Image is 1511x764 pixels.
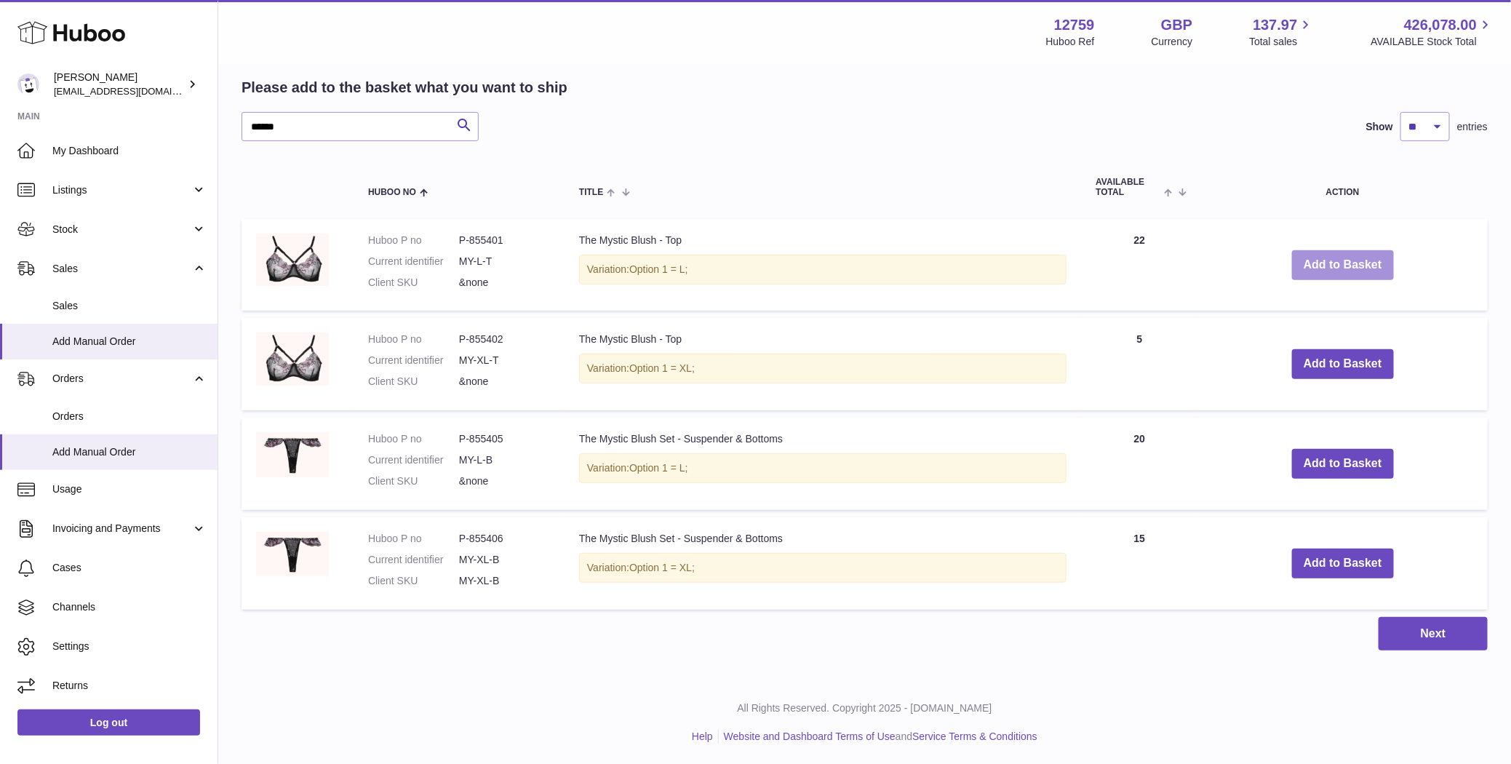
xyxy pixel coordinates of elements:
img: The Mystic Blush Set - Suspender & Bottoms [256,532,329,577]
dd: MY-XL-B [459,553,550,567]
span: Option 1 = L; [629,263,688,275]
dd: P-855401 [459,234,550,247]
dt: Huboo P no [368,234,459,247]
dd: &none [459,375,550,389]
span: Add Manual Order [52,335,207,349]
span: Sales [52,299,207,313]
dt: Current identifier [368,354,459,367]
span: Option 1 = L; [629,462,688,474]
dd: MY-XL-T [459,354,550,367]
strong: 12759 [1054,15,1095,35]
span: Invoicing and Payments [52,522,191,536]
dd: MY-XL-B [459,574,550,588]
button: Add to Basket [1292,449,1394,479]
span: entries [1457,120,1488,134]
dt: Current identifier [368,453,459,467]
button: Next [1379,617,1488,651]
span: Cases [52,561,207,575]
a: Service Terms & Conditions [912,731,1037,742]
dt: Client SKU [368,474,459,488]
span: AVAILABLE Stock Total [1371,35,1494,49]
span: Listings [52,183,191,197]
dd: P-855405 [459,432,550,446]
dt: Client SKU [368,574,459,588]
div: Huboo Ref [1046,35,1095,49]
td: 15 [1081,517,1197,610]
p: All Rights Reserved. Copyright 2025 - [DOMAIN_NAME] [230,701,1499,715]
td: 5 [1081,318,1197,410]
dd: &none [459,474,550,488]
button: Add to Basket [1292,549,1394,578]
span: My Dashboard [52,144,207,158]
span: Orders [52,410,207,423]
td: The Mystic Blush - Top [565,318,1081,410]
span: [EMAIL_ADDRESS][DOMAIN_NAME] [54,85,214,97]
h2: Please add to the basket what you want to ship [242,78,567,98]
dd: &none [459,276,550,290]
div: Currency [1152,35,1193,49]
img: The Mystic Blush - Top [256,234,329,286]
span: Channels [52,600,207,614]
span: Option 1 = XL; [629,362,695,374]
dt: Client SKU [368,375,459,389]
dd: P-855406 [459,532,550,546]
dt: Huboo P no [368,532,459,546]
span: Returns [52,679,207,693]
dd: MY-L-B [459,453,550,467]
a: 426,078.00 AVAILABLE Stock Total [1371,15,1494,49]
span: Total sales [1249,35,1314,49]
dd: MY-L-T [459,255,550,268]
span: AVAILABLE Total [1096,178,1160,196]
label: Show [1366,120,1393,134]
dt: Huboo P no [368,432,459,446]
span: Huboo no [368,188,416,197]
span: Option 1 = XL; [629,562,695,573]
a: Help [692,731,713,742]
td: 20 [1081,418,1197,510]
dt: Client SKU [368,276,459,290]
span: Stock [52,223,191,236]
span: Orders [52,372,191,386]
a: 137.97 Total sales [1249,15,1314,49]
li: and [719,730,1037,744]
span: Usage [52,482,207,496]
strong: GBP [1161,15,1192,35]
td: The Mystic Blush Set - Suspender & Bottoms [565,418,1081,510]
th: Action [1197,163,1488,211]
dd: P-855402 [459,333,550,346]
td: The Mystic Blush Set - Suspender & Bottoms [565,517,1081,610]
td: 22 [1081,219,1197,311]
button: Add to Basket [1292,250,1394,280]
a: Website and Dashboard Terms of Use [724,731,896,742]
dt: Current identifier [368,255,459,268]
td: The Mystic Blush - Top [565,219,1081,311]
span: Title [579,188,603,197]
span: 426,078.00 [1404,15,1477,35]
button: Add to Basket [1292,349,1394,379]
img: The Mystic Blush Set - Suspender & Bottoms [256,432,329,477]
div: Variation: [579,354,1067,383]
dt: Huboo P no [368,333,459,346]
img: The Mystic Blush - Top [256,333,329,385]
span: Add Manual Order [52,445,207,459]
dt: Current identifier [368,553,459,567]
span: Settings [52,640,207,653]
div: Variation: [579,553,1067,583]
div: Variation: [579,255,1067,284]
a: Log out [17,709,200,736]
img: sofiapanwar@unndr.com [17,73,39,95]
div: Variation: [579,453,1067,483]
div: [PERSON_NAME] [54,71,185,98]
span: Sales [52,262,191,276]
span: 137.97 [1253,15,1297,35]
